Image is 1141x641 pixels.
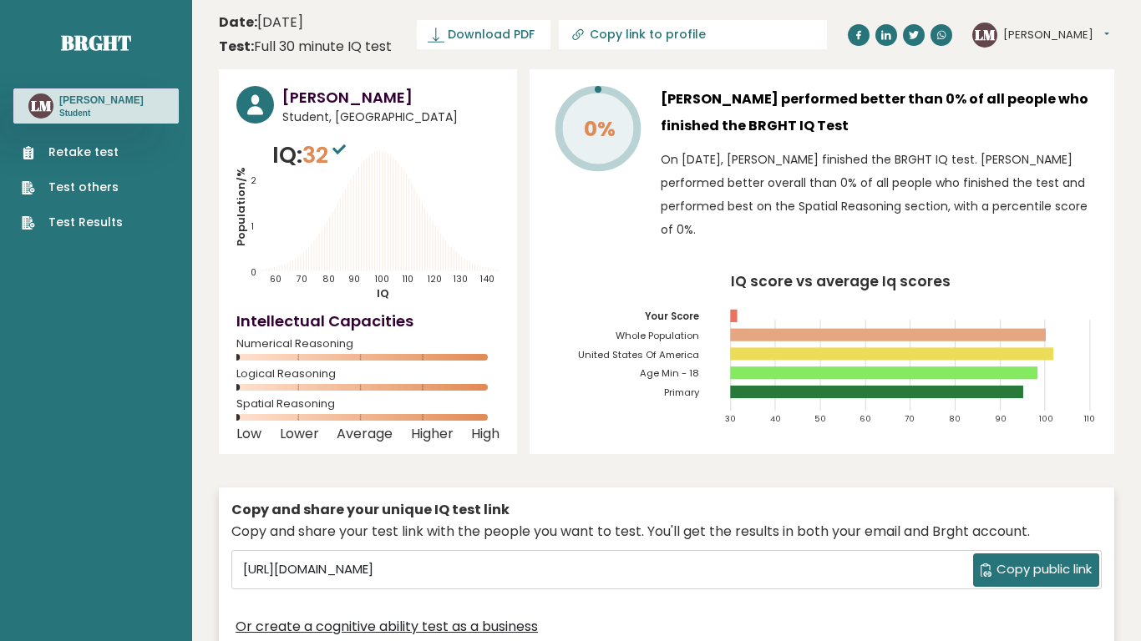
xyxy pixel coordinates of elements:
span: Numerical Reasoning [236,341,500,347]
tspan: Population/% [233,167,249,246]
h3: [PERSON_NAME] [59,93,144,107]
a: Or create a cognitive ability test as a business [236,617,538,637]
button: [PERSON_NAME] [1003,27,1109,43]
a: Test others [22,179,123,196]
tspan: 140 [479,273,494,285]
p: Student [59,108,144,119]
tspan: 1 [251,220,254,233]
tspan: Primary [664,386,700,399]
span: 32 [302,139,350,170]
span: Average [337,431,393,437]
b: Date: [219,13,257,32]
tspan: 110 [1084,413,1095,424]
tspan: United States Of America [578,348,699,361]
tspan: Your Score [645,310,699,323]
span: Download PDF [448,26,535,43]
h3: [PERSON_NAME] [282,86,500,109]
span: Copy public link [996,560,1092,579]
tspan: 110 [402,273,413,285]
h3: [PERSON_NAME] performed better than 0% of all people who finished the BRGHT IQ Test [661,86,1097,139]
tspan: 130 [453,273,468,285]
tspan: 80 [322,273,335,285]
tspan: Age Min - 18 [640,366,699,380]
span: Low [236,431,261,437]
span: Higher [411,431,454,437]
div: Full 30 minute IQ test [219,37,392,57]
b: Test: [219,37,254,56]
tspan: 40 [770,413,781,424]
span: Logical Reasoning [236,371,500,377]
div: Copy and share your test link with the people you want to test. You'll get the results in both yo... [231,522,1102,542]
text: LM [31,96,52,115]
tspan: Whole Population [616,329,699,342]
tspan: 90 [995,413,1007,424]
time: [DATE] [219,13,303,33]
a: Download PDF [417,20,550,49]
tspan: 2 [251,175,256,188]
span: Spatial Reasoning [236,401,500,407]
tspan: 70 [296,273,307,285]
a: Retake test [22,144,123,161]
tspan: IQ score vs average Iq scores [732,271,951,291]
div: Copy and share your unique IQ test link [231,500,1102,520]
p: IQ: [272,139,350,172]
button: Copy public link [973,553,1099,587]
span: Student, [GEOGRAPHIC_DATA] [282,109,500,126]
a: Brght [61,29,131,56]
tspan: 0% [584,114,616,144]
tspan: 100 [1039,413,1053,424]
a: Test Results [22,214,123,231]
tspan: 60 [860,413,871,424]
tspan: 90 [348,273,360,285]
h4: Intellectual Capacities [236,310,500,332]
tspan: 120 [427,273,442,285]
span: High [471,431,500,437]
tspan: IQ [378,285,390,301]
tspan: 0 [251,266,256,279]
tspan: 70 [905,413,915,424]
tspan: 50 [815,413,827,424]
tspan: 60 [270,273,281,285]
text: LM [975,24,996,43]
tspan: 30 [725,413,736,424]
tspan: 100 [374,273,389,285]
p: On [DATE], [PERSON_NAME] finished the BRGHT IQ test. [PERSON_NAME] performed better overall than ... [661,148,1097,241]
span: Lower [280,431,319,437]
tspan: 80 [950,413,961,424]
